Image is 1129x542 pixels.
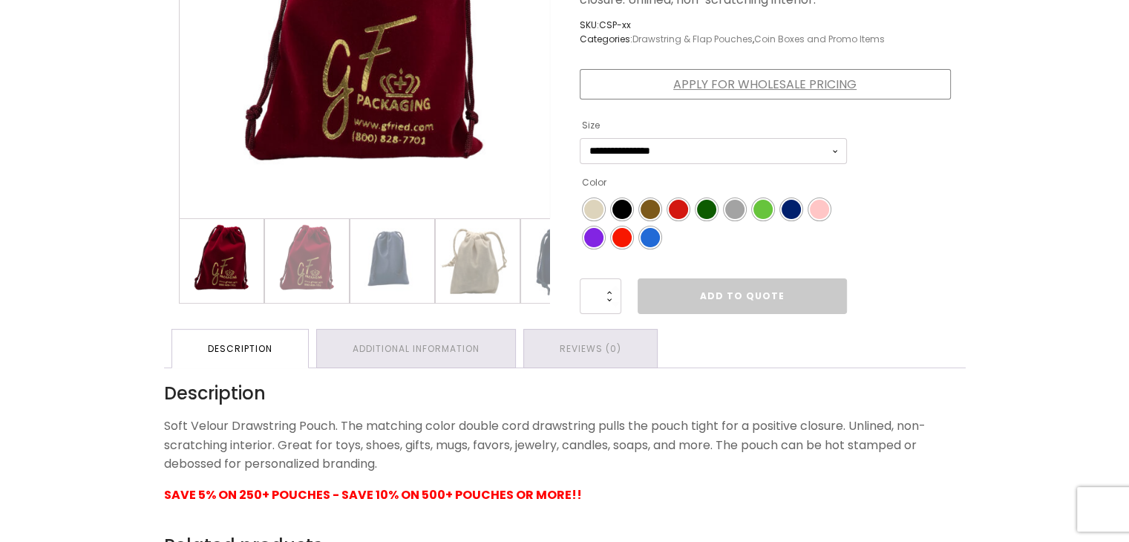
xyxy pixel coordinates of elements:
[524,330,657,368] a: Reviews (0)
[583,226,605,249] li: Purple
[521,219,605,303] img: Small Navy Blue velour drawstring pouch.
[696,198,718,221] li: Green
[599,19,631,31] span: CSP-xx
[580,32,885,46] span: Categories: ,
[580,69,951,100] a: Apply for Wholesale Pricing
[436,219,520,303] img: Medium size beige velour bag.
[754,33,885,45] a: Coin Boxes and Promo Items
[350,219,434,303] img: Medium size Navy Blue velour drawstring bag.
[265,219,349,303] img: Medium size velvet burgundy drawstring pouch with gold foil logo.
[582,171,606,195] label: Color
[752,198,774,221] li: Kelly Green
[611,198,633,221] li: Black
[172,330,308,368] a: Description
[317,330,515,368] a: Additional information
[164,383,966,405] h2: Description
[639,198,661,221] li: Brown
[164,417,966,474] p: Soft Velour Drawstring Pouch. The matching color double cord drawstring pulls the pouch tight for...
[580,18,885,32] span: SKU:
[638,278,847,314] a: Add to Quote
[808,198,831,221] li: Pink
[582,114,600,137] label: Size
[611,226,633,249] li: Red
[724,198,746,221] li: Grey
[667,198,690,221] li: Burgundy
[780,198,802,221] li: Navy Blue
[180,219,264,303] img: Medium size velvet burgundy drawstring pouch with gold foil logo.
[164,486,582,503] span: SAVE 5% ON 250+ POUCHES - SAVE 10% ON 500+ POUCHES OR MORE!!
[639,226,661,249] li: Royal Blue
[583,198,605,221] li: Beige
[580,195,847,252] ul: Color
[580,278,621,314] input: Product quantity
[632,33,753,45] a: Drawstring & Flap Pouches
